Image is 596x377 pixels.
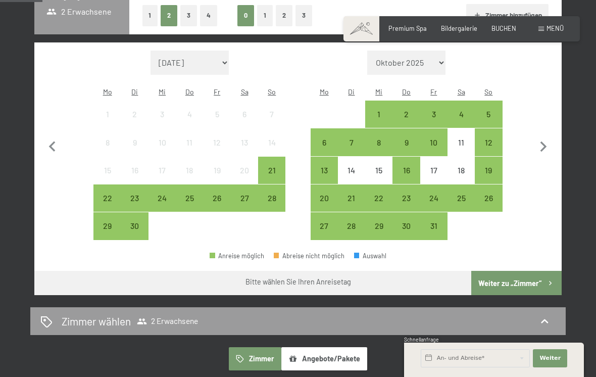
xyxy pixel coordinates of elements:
div: Wed Oct 22 2025 [365,184,392,212]
div: Tue Sep 30 2025 [121,212,148,240]
div: Anreise möglich [475,184,502,212]
div: Anreise möglich [93,184,121,212]
div: Anreise nicht möglich [93,101,121,128]
div: 3 [150,110,175,135]
div: 5 [476,110,501,135]
div: 7 [339,138,364,164]
button: Weiter zu „Zimmer“ [471,271,562,295]
div: Thu Sep 18 2025 [176,157,203,184]
div: Anreise nicht möglich [204,157,231,184]
div: Anreise möglich [338,184,365,212]
div: Anreise möglich [475,157,502,184]
div: Mon Sep 08 2025 [93,128,121,156]
div: 21 [259,166,284,192]
div: Anreise nicht möglich [121,101,148,128]
div: Anreise möglich [204,184,231,212]
button: Vorheriger Monat [42,51,63,241]
div: Sat Oct 11 2025 [448,128,475,156]
button: 3 [295,5,312,26]
div: 4 [449,110,474,135]
span: 2 Erwachsene [46,6,112,17]
abbr: Freitag [430,87,437,96]
div: 6 [232,110,257,135]
div: Tue Oct 07 2025 [338,128,365,156]
div: 20 [312,194,337,219]
div: Fri Oct 24 2025 [420,184,448,212]
div: 23 [122,194,147,219]
span: 2 Erwachsene [137,316,198,326]
div: Thu Sep 25 2025 [176,184,203,212]
div: Wed Oct 29 2025 [365,212,392,240]
div: 11 [449,138,474,164]
abbr: Sonntag [484,87,492,96]
div: Anreise möglich [392,128,420,156]
div: Anreise möglich [420,184,448,212]
div: Anreise möglich [448,101,475,128]
div: Anreise möglich [392,101,420,128]
div: Anreise nicht möglich [258,101,285,128]
div: 8 [366,138,391,164]
div: 25 [177,194,202,219]
div: 1 [94,110,120,135]
div: Anreise möglich [338,128,365,156]
abbr: Samstag [241,87,249,96]
div: Anreise möglich [311,184,338,212]
div: Anreise nicht möglich [204,128,231,156]
div: 16 [122,166,147,192]
div: Sun Sep 28 2025 [258,184,285,212]
div: Wed Sep 03 2025 [148,101,176,128]
div: Wed Oct 01 2025 [365,101,392,128]
div: 24 [421,194,446,219]
div: Thu Oct 09 2025 [392,128,420,156]
div: Fri Oct 17 2025 [420,157,448,184]
div: Wed Sep 24 2025 [148,184,176,212]
div: Anreise nicht möglich [121,128,148,156]
span: Weiter [539,354,561,362]
div: Abreise nicht möglich [274,253,344,259]
div: Anreise nicht möglich [176,157,203,184]
h2: Zimmer wählen [62,314,131,328]
div: Anreise nicht möglich [176,101,203,128]
div: Tue Oct 28 2025 [338,212,365,240]
div: Anreise nicht möglich [365,157,392,184]
div: Anreise möglich [420,101,448,128]
div: Anreise nicht möglich [148,101,176,128]
span: BUCHEN [491,24,516,32]
a: Premium Spa [388,24,427,32]
div: 27 [312,222,337,247]
div: Mon Oct 13 2025 [311,157,338,184]
div: 28 [259,194,284,219]
div: Anreise möglich [148,184,176,212]
button: 0 [237,5,254,26]
div: Thu Oct 30 2025 [392,212,420,240]
div: Anreise möglich [475,101,502,128]
div: Thu Oct 23 2025 [392,184,420,212]
div: Anreise möglich [338,212,365,240]
a: Bildergalerie [441,24,477,32]
div: Sat Sep 13 2025 [231,128,258,156]
abbr: Dienstag [131,87,138,96]
div: 2 [122,110,147,135]
div: 18 [177,166,202,192]
div: 22 [366,194,391,219]
div: Fri Oct 31 2025 [420,212,448,240]
div: 13 [232,138,257,164]
div: 8 [94,138,120,164]
div: 26 [205,194,230,219]
div: Anreise nicht möglich [338,157,365,184]
div: Fri Sep 12 2025 [204,128,231,156]
abbr: Mittwoch [159,87,166,96]
div: Mon Sep 29 2025 [93,212,121,240]
div: 19 [476,166,501,192]
div: Thu Oct 16 2025 [392,157,420,184]
div: Anreise möglich [365,212,392,240]
div: 22 [94,194,120,219]
div: Sun Sep 21 2025 [258,157,285,184]
div: Tue Sep 23 2025 [121,184,148,212]
div: 9 [393,138,419,164]
div: Wed Oct 08 2025 [365,128,392,156]
div: Anreise möglich [93,212,121,240]
div: 16 [393,166,419,192]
